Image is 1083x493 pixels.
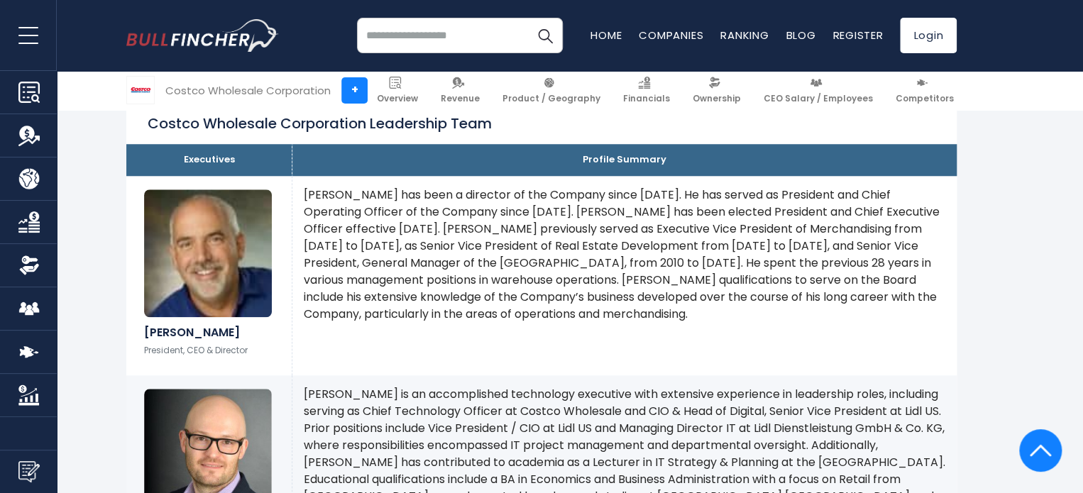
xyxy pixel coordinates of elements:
[137,154,281,166] p: Executives
[127,77,154,104] img: COST logo
[377,93,418,104] span: Overview
[441,93,480,104] span: Revenue
[148,114,492,133] h2: Costco Wholesale Corporation Leadership Team
[303,154,946,166] p: Profile Summary
[341,77,368,104] a: +
[686,71,747,110] a: Ownership
[370,71,424,110] a: Overview
[144,345,274,356] p: President, CEO & Director
[126,19,279,52] img: bullfincher logo
[764,93,873,104] span: CEO Salary / Employees
[623,93,670,104] span: Financials
[144,189,272,317] img: Ron M. Vachris
[304,187,945,323] p: [PERSON_NAME] has been a director of the Company since [DATE]. He has served as President and Chi...
[720,28,769,43] a: Ranking
[889,71,960,110] a: Competitors
[144,326,274,339] h6: [PERSON_NAME]
[693,93,741,104] span: Ownership
[832,28,883,43] a: Register
[896,93,954,104] span: Competitors
[900,18,957,53] a: Login
[434,71,486,110] a: Revenue
[617,71,676,110] a: Financials
[527,18,563,53] button: Search
[786,28,815,43] a: Blog
[126,19,279,52] a: Go to homepage
[165,82,331,99] div: Costco Wholesale Corporation
[590,28,622,43] a: Home
[496,71,607,110] a: Product / Geography
[639,28,703,43] a: Companies
[18,255,40,276] img: Ownership
[502,93,600,104] span: Product / Geography
[757,71,879,110] a: CEO Salary / Employees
